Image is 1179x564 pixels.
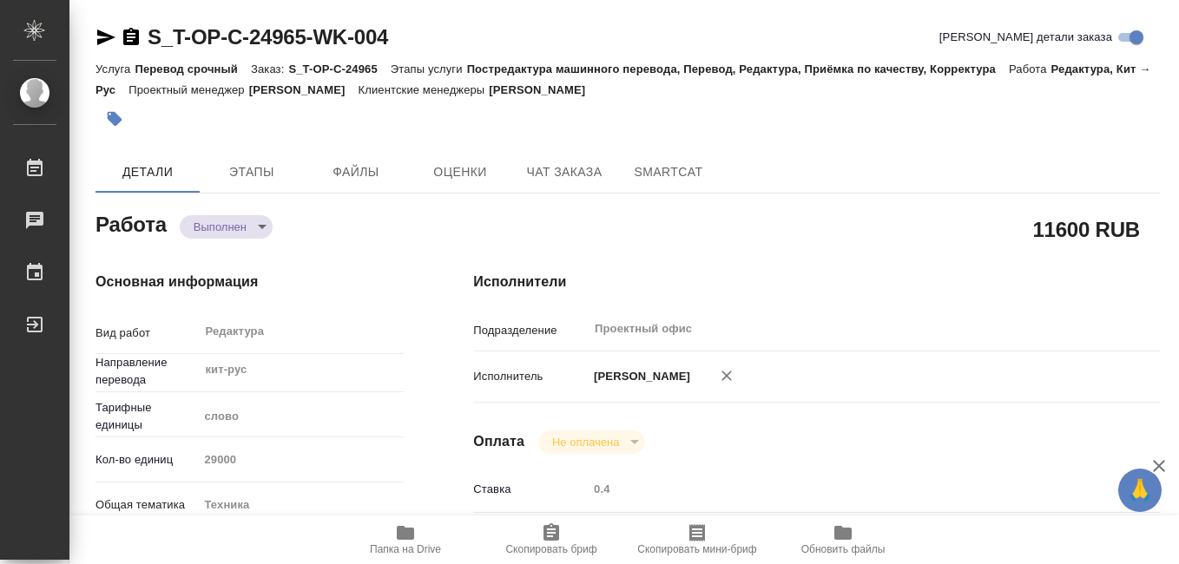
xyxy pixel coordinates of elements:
[96,27,116,48] button: Скопировать ссылку для ЯМессенджера
[180,215,273,239] div: Выполнен
[770,515,916,564] button: Обновить файлы
[96,62,135,75] p: Услуга
[96,399,198,434] p: Тарифные единицы
[489,83,598,96] p: [PERSON_NAME]
[135,62,251,75] p: Перевод срочный
[523,161,606,183] span: Чат заказа
[121,27,142,48] button: Скопировать ссылку
[478,515,624,564] button: Скопировать бриф
[547,435,624,449] button: Не оплачена
[505,543,596,555] span: Скопировать бриф
[637,543,756,555] span: Скопировать мини-бриф
[198,402,404,431] div: слово
[473,322,588,339] p: Подразделение
[627,161,710,183] span: SmartCat
[418,161,502,183] span: Оценки
[198,447,404,472] input: Пустое поле
[939,29,1112,46] span: [PERSON_NAME] детали заказа
[96,354,198,389] p: Направление перевода
[249,83,359,96] p: [PERSON_NAME]
[128,83,248,96] p: Проектный менеджер
[473,431,524,452] h4: Оплата
[473,368,588,385] p: Исполнитель
[96,207,167,239] h2: Работа
[359,83,490,96] p: Клиентские менеджеры
[588,368,690,385] p: [PERSON_NAME]
[391,62,467,75] p: Этапы услуги
[708,357,746,395] button: Удалить исполнителя
[96,325,198,342] p: Вид работ
[210,161,293,183] span: Этапы
[198,490,404,520] div: Техника
[473,272,1160,292] h4: Исполнители
[106,161,189,183] span: Детали
[96,496,198,514] p: Общая тематика
[1032,214,1140,244] h2: 11600 RUB
[1125,472,1155,508] span: 🙏
[333,515,478,564] button: Папка на Drive
[188,220,252,234] button: Выполнен
[370,543,441,555] span: Папка на Drive
[801,543,886,555] span: Обновить файлы
[588,476,1103,502] input: Пустое поле
[96,272,404,292] h4: Основная информация
[96,451,198,469] p: Кол-во единиц
[96,100,134,138] button: Добавить тэг
[148,25,388,49] a: S_T-OP-C-24965-WK-004
[467,62,1009,75] p: Постредактура машинного перевода, Перевод, Редактура, Приёмка по качеству, Корректура
[288,62,390,75] p: S_T-OP-C-24965
[624,515,770,564] button: Скопировать мини-бриф
[1009,62,1051,75] p: Работа
[314,161,398,183] span: Файлы
[1118,469,1162,512] button: 🙏
[538,430,645,454] div: Выполнен
[473,481,588,498] p: Ставка
[251,62,288,75] p: Заказ:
